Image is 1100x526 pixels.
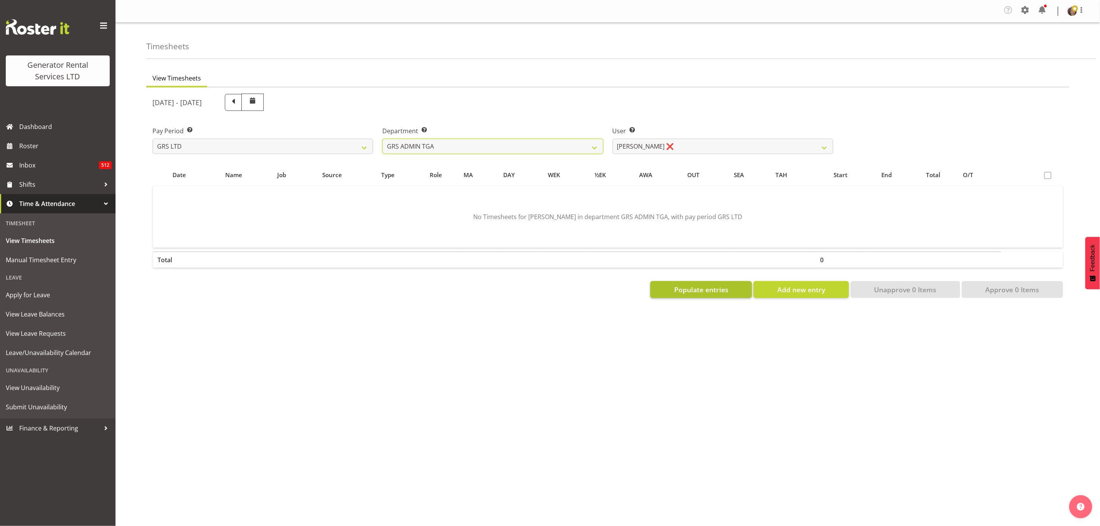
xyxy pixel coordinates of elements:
div: Role [417,171,455,179]
div: Leave [2,270,114,285]
span: Roster [19,140,112,152]
button: Unapprove 0 Items [851,281,960,298]
div: Date [157,171,201,179]
span: Shifts [19,179,100,190]
span: Submit Unavailability [6,401,110,413]
label: User [613,126,833,136]
div: Total [912,171,954,179]
div: ½EK [594,171,631,179]
div: OUT [688,171,725,179]
div: MA [464,171,494,179]
span: 512 [99,161,112,169]
div: Start [820,171,861,179]
img: katherine-lothianc04ae7ec56208e078627d80ad3866cf0.png [1068,7,1077,16]
span: View Timesheets [152,74,201,83]
span: View Leave Requests [6,328,110,339]
span: Populate entries [674,285,728,295]
span: Apply for Leave [6,289,110,301]
div: Timesheet [2,215,114,231]
div: Source [305,171,359,179]
span: Leave/Unavailability Calendar [6,347,110,358]
div: Generator Rental Services LTD [13,59,102,82]
div: Type [368,171,409,179]
span: View Timesheets [6,235,110,246]
label: Pay Period [152,126,373,136]
span: Dashboard [19,121,112,132]
span: Unapprove 0 Items [874,285,936,295]
button: Populate entries [650,281,752,298]
span: Feedback [1089,245,1096,271]
div: Unavailability [2,362,114,378]
a: Leave/Unavailability Calendar [2,343,114,362]
span: Time & Attendance [19,198,100,209]
div: WEK [548,171,586,179]
div: SEA [734,171,767,179]
span: View Unavailability [6,382,110,394]
a: View Unavailability [2,378,114,397]
h4: Timesheets [146,42,189,51]
div: AWA [639,171,678,179]
div: Job [266,171,296,179]
p: No Timesheets for [PERSON_NAME] in department GRS ADMIN TGA, with pay period GRS LTD [177,212,1038,221]
h5: [DATE] - [DATE] [152,98,202,107]
label: Department [382,126,603,136]
button: Add new entry [753,281,849,298]
span: Approve 0 Items [985,285,1039,295]
a: View Leave Requests [2,324,114,343]
span: Add new entry [777,285,825,295]
a: View Timesheets [2,231,114,250]
button: Feedback - Show survey [1085,237,1100,289]
a: Manual Timesheet Entry [2,250,114,270]
img: Rosterit website logo [6,19,69,35]
div: O/T [963,171,996,179]
span: Manual Timesheet Entry [6,254,110,266]
div: TAH [775,171,812,179]
button: Approve 0 Items [962,281,1063,298]
a: Submit Unavailability [2,397,114,417]
span: Finance & Reporting [19,422,100,434]
span: View Leave Balances [6,308,110,320]
div: Name [210,171,258,179]
span: Inbox [19,159,99,171]
th: Total [153,251,206,268]
a: Apply for Leave [2,285,114,305]
div: End [870,171,904,179]
a: View Leave Balances [2,305,114,324]
img: help-xxl-2.png [1077,503,1085,511]
th: 0 [816,251,866,268]
div: DAY [503,171,539,179]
